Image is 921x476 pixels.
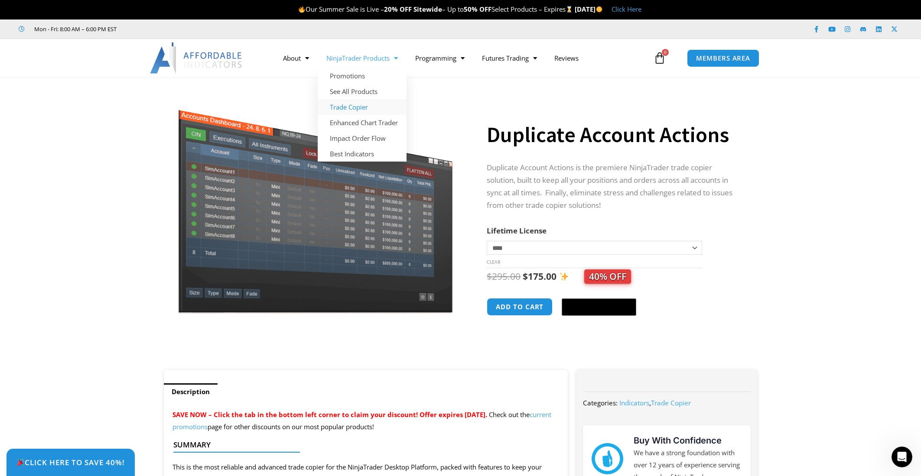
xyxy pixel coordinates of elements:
[318,115,407,130] a: Enhanced Chart Trader
[173,440,552,449] h4: Summary
[619,398,691,407] span: ,
[150,42,243,74] img: LogoAI | Affordable Indicators – NinjaTrader
[17,459,24,466] img: 🎉
[575,5,603,13] strong: [DATE]
[298,5,575,13] span: Our Summer Sale is Live – – Up to Select Products – Expires
[464,5,491,13] strong: 50% OFF
[487,259,500,265] a: Clear options
[318,146,407,162] a: Best Indicators
[487,270,492,282] span: $
[583,398,618,407] span: Categories:
[562,298,636,316] button: Buy with GPay
[487,162,740,212] p: Duplicate Account Actions is the premiere NinjaTrader trade copier solution, built to keep all yo...
[546,48,587,68] a: Reviews
[523,270,557,282] bdi: 175.00
[634,434,742,447] h3: Buy With Confidence
[487,298,553,316] button: Add to cart
[318,48,407,68] a: NinjaTrader Products
[318,99,407,115] a: Trade Copier
[566,6,573,13] img: ⌛
[407,48,473,68] a: Programming
[164,383,218,400] a: Description
[172,409,560,433] p: Check out the page for other discounts on our most popular products!
[612,5,641,13] a: Click Here
[596,6,602,13] img: 🌞
[299,6,305,13] img: 🔥
[487,226,547,236] label: Lifetime License
[16,459,125,466] span: Click Here to save 40%!
[384,5,412,13] strong: 20% OFF
[662,49,669,56] span: 0
[473,48,546,68] a: Futures Trading
[592,443,623,474] img: mark thumbs good 43913 | Affordable Indicators – NinjaTrader
[318,68,407,162] ul: NinjaTrader Products
[696,55,750,62] span: MEMBERS AREA
[274,48,651,68] nav: Menu
[318,84,407,99] a: See All Products
[318,130,407,146] a: Impact Order Flow
[172,410,487,419] span: SAVE NOW – Click the tab in the bottom left corner to claim your discount! Offer expires [DATE].
[487,270,521,282] bdi: 295.00
[892,447,912,467] iframe: Intercom live chat
[7,449,135,476] a: 🎉Click Here to save 40%!
[129,25,259,33] iframe: Customer reviews powered by Trustpilot
[487,327,740,335] iframe: PayPal Message 1
[584,269,631,284] span: 40% OFF
[413,5,442,13] strong: Sitewide
[32,24,117,34] span: Mon - Fri: 8:00 AM – 6:00 PM EST
[487,120,740,150] h1: Duplicate Account Actions
[651,398,691,407] a: Trade Copier
[523,270,528,282] span: $
[641,45,679,71] a: 0
[560,272,569,281] img: ✨
[318,68,407,84] a: Promotions
[274,48,318,68] a: About
[619,398,649,407] a: Indicators
[687,49,759,67] a: MEMBERS AREA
